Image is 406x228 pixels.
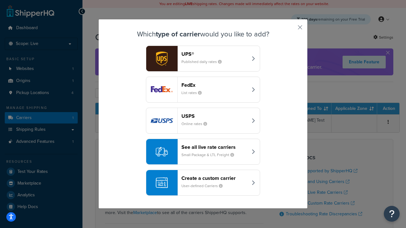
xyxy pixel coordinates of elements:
button: ups logoUPS®Published daily rates [146,46,260,72]
header: UPS® [181,51,248,57]
header: Create a custom carrier [181,175,248,181]
h3: Which would you like to add? [115,30,291,38]
button: Open Resource Center [384,206,400,222]
small: Small Package & LTL Freight [181,152,239,158]
small: List rates [181,90,207,96]
button: See all live rate carriersSmall Package & LTL Freight [146,139,260,165]
img: icon-carrier-liverate-becf4550.svg [156,146,168,158]
small: User-defined Carriers [181,183,228,189]
button: Create a custom carrierUser-defined Carriers [146,170,260,196]
header: USPS [181,113,248,119]
img: usps logo [146,108,177,133]
small: Published daily rates [181,59,227,65]
img: icon-carrier-custom-c93b8a24.svg [156,177,168,189]
img: ups logo [146,46,177,71]
header: See all live rate carriers [181,144,248,150]
button: fedEx logoFedExList rates [146,77,260,103]
img: fedEx logo [146,77,177,102]
small: Online rates [181,121,212,127]
button: usps logoUSPSOnline rates [146,108,260,134]
header: FedEx [181,82,248,88]
strong: type of carrier [156,29,200,39]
